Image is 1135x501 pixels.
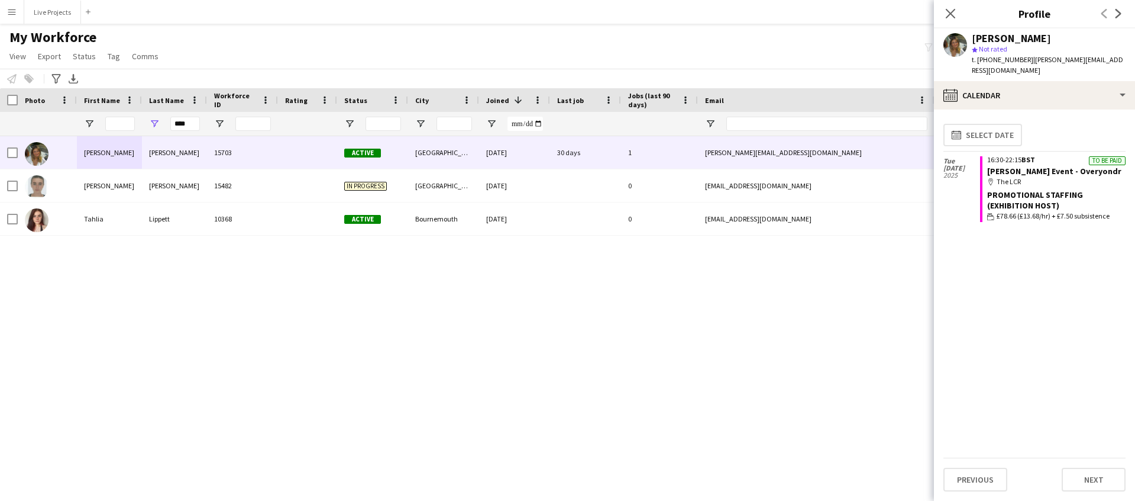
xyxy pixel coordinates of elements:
input: Email Filter Input [726,117,927,131]
span: Status [73,51,96,62]
div: Calendar [934,81,1135,110]
a: Status [68,49,101,64]
span: [DATE] [943,165,980,172]
button: Open Filter Menu [344,118,355,129]
h3: Profile [934,6,1135,21]
span: t. [PHONE_NUMBER] [972,55,1033,64]
span: My Workforce [9,28,96,46]
button: Previous [943,468,1007,492]
input: Status Filter Input [366,117,401,131]
span: Active [344,215,381,224]
div: [DATE] [479,169,550,202]
a: Tag [103,49,125,64]
button: Open Filter Menu [415,118,426,129]
span: Not rated [979,44,1007,53]
div: Tahlia [77,203,142,235]
img: Tahlia Lippett [25,208,48,232]
div: The LCR [987,176,1126,187]
div: [PERSON_NAME] [972,33,1051,44]
div: [GEOGRAPHIC_DATA] [408,136,479,169]
span: Photo [25,96,45,105]
div: [DATE] [479,136,550,169]
span: Status [344,96,367,105]
button: Open Filter Menu [84,118,95,129]
div: 0 [621,169,698,202]
div: Bournemouth [408,203,479,235]
span: £78.66 (£13.68/hr) + £7.50 subsistence [997,211,1110,221]
div: Lippett [142,203,207,235]
a: View [5,49,31,64]
button: Open Filter Menu [214,118,225,129]
div: [DATE] [479,203,550,235]
span: First Name [84,96,120,105]
span: BST [1021,155,1035,164]
button: Open Filter Menu [486,118,497,129]
span: Last job [557,96,584,105]
input: Last Name Filter Input [170,117,200,131]
span: Tag [108,51,120,62]
div: [EMAIL_ADDRESS][DOMAIN_NAME] [698,169,934,202]
span: | [PERSON_NAME][EMAIL_ADDRESS][DOMAIN_NAME] [972,55,1123,75]
a: [PERSON_NAME] Event - Overyondr [987,166,1121,176]
button: Open Filter Menu [705,118,716,129]
div: 16:30-22:15 [987,156,1126,163]
a: Comms [127,49,163,64]
span: Email [705,96,724,105]
div: [GEOGRAPHIC_DATA] [408,169,479,202]
span: 2025 [943,172,980,179]
span: Joined [486,96,509,105]
div: To be paid [1089,156,1126,165]
input: Joined Filter Input [507,117,543,131]
div: [PERSON_NAME] [77,136,142,169]
button: Next [1062,468,1126,492]
button: Select date [943,124,1022,146]
span: City [415,96,429,105]
span: Jobs (last 90 days) [628,91,677,109]
button: Open Filter Menu [149,118,160,129]
div: 1 [621,136,698,169]
app-action-btn: Advanced filters [49,72,63,86]
div: 30 days [550,136,621,169]
div: [PERSON_NAME][EMAIL_ADDRESS][DOMAIN_NAME] [698,136,934,169]
span: Active [344,149,381,158]
button: Live Projects [24,1,81,24]
div: 15482 [207,169,278,202]
img: Misty-Jo Pett-Ruas [25,175,48,199]
div: [PERSON_NAME] [77,169,142,202]
input: Workforce ID Filter Input [235,117,271,131]
span: Last Name [149,96,184,105]
div: 15703 [207,136,278,169]
span: Export [38,51,61,62]
img: elizabeth pettitt [25,142,48,166]
input: First Name Filter Input [105,117,135,131]
span: Comms [132,51,159,62]
div: 0 [621,203,698,235]
div: Promotional Staffing (Exhibition Host) [987,190,1126,211]
span: Rating [285,96,308,105]
div: [PERSON_NAME] [142,136,207,169]
input: City Filter Input [436,117,472,131]
app-action-btn: Export XLSX [66,72,80,86]
a: Export [33,49,66,64]
span: Workforce ID [214,91,257,109]
div: 10368 [207,203,278,235]
span: View [9,51,26,62]
div: [EMAIL_ADDRESS][DOMAIN_NAME] [698,203,934,235]
div: [PERSON_NAME] [142,169,207,202]
span: Tue [943,158,980,165]
span: In progress [344,182,387,191]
